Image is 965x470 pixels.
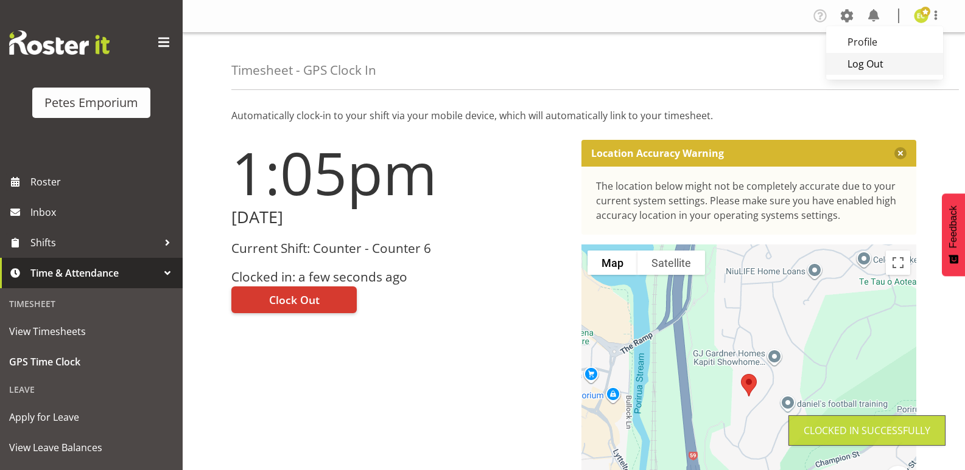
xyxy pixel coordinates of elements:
[231,270,567,284] h3: Clocked in: a few seconds ago
[231,108,916,123] p: Automatically clock-in to your shift via your mobile device, which will automatically link to you...
[637,251,705,275] button: Show satellite imagery
[886,251,910,275] button: Toggle fullscreen view
[231,286,357,313] button: Clock Out
[231,208,567,227] h2: [DATE]
[231,63,376,77] h4: Timesheet - GPS Clock In
[9,30,110,55] img: Rosterit website logo
[9,353,174,371] span: GPS Time Clock
[3,347,180,377] a: GPS Time Clock
[30,173,177,191] span: Roster
[948,206,959,248] span: Feedback
[3,291,180,316] div: Timesheet
[894,147,907,159] button: Close message
[231,241,567,255] h3: Current Shift: Counter - Counter 6
[231,140,567,206] h1: 1:05pm
[30,203,177,221] span: Inbox
[588,251,637,275] button: Show street map
[826,31,943,53] a: Profile
[804,423,930,438] div: Clocked in Successfully
[3,316,180,347] a: View Timesheets
[9,408,174,426] span: Apply for Leave
[30,264,158,282] span: Time & Attendance
[269,292,320,308] span: Clock Out
[9,322,174,340] span: View Timesheets
[9,438,174,457] span: View Leave Balances
[44,94,138,112] div: Petes Emporium
[826,53,943,75] a: Log Out
[30,233,158,252] span: Shifts
[596,179,902,223] div: The location below might not be completely accurate due to your current system settings. Please m...
[942,193,965,276] button: Feedback - Show survey
[3,402,180,432] a: Apply for Leave
[3,377,180,402] div: Leave
[914,9,928,23] img: emma-croft7499.jpg
[3,432,180,463] a: View Leave Balances
[591,147,724,159] p: Location Accuracy Warning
